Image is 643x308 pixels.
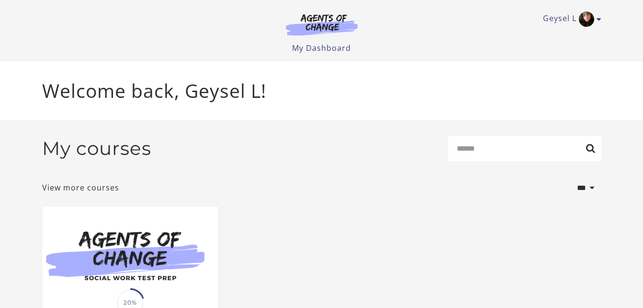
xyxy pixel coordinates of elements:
p: Welcome back, Geysel L! [42,77,601,105]
h2: My courses [42,137,151,160]
img: Agents of Change Logo [276,13,368,36]
a: View more courses [42,182,119,193]
a: Toggle menu [543,12,597,27]
a: My Dashboard [292,43,351,53]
